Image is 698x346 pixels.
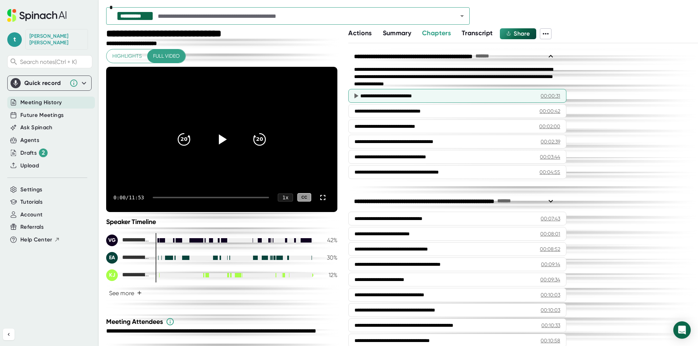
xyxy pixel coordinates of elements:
[278,194,293,202] div: 1 x
[297,193,311,202] div: CC
[422,29,451,37] span: Chapters
[20,58,90,65] span: Search notes (Ctrl + K)
[106,287,145,300] button: See more+
[20,136,39,144] button: Agents
[539,107,560,115] div: 00:00:42
[540,276,560,283] div: 00:09:34
[20,111,64,119] button: Future Meetings
[20,148,48,157] button: Drafts 2
[673,321,691,339] div: Open Intercom Messenger
[11,76,88,90] div: Quick record
[462,29,493,37] span: Transcript
[106,252,118,264] div: EA
[29,33,84,46] div: Tanya Kisler
[106,269,150,281] div: Klein, Joanne
[319,237,337,244] div: 42 %
[7,32,22,47] span: t
[106,317,339,326] div: Meeting Attendees
[539,123,560,130] div: 00:02:00
[20,148,48,157] div: Drafts
[39,148,48,157] div: 2
[457,11,467,21] button: Open
[541,306,560,314] div: 00:10:03
[319,254,337,261] div: 30 %
[106,269,118,281] div: KJ
[24,80,66,87] div: Quick record
[348,28,372,38] button: Actions
[319,272,337,278] div: 12 %
[422,28,451,38] button: Chapters
[3,329,15,340] button: Collapse sidebar
[20,198,43,206] button: Tutorials
[106,235,118,246] div: VG
[113,195,144,200] div: 0:00 / 11:53
[153,52,180,61] span: Full video
[20,223,44,231] button: Referrals
[106,218,337,226] div: Speaker Timeline
[541,138,560,145] div: 00:02:39
[541,337,560,344] div: 00:10:58
[541,291,560,298] div: 00:10:03
[106,252,150,264] div: Eldridge, Angela
[541,261,560,268] div: 00:09:14
[20,236,60,244] button: Help Center
[541,215,560,222] div: 00:07:43
[106,235,150,246] div: Vanna Gutierrez
[541,322,560,329] div: 00:10:33
[514,30,530,37] span: Share
[540,245,560,253] div: 00:08:52
[383,28,411,38] button: Summary
[147,49,185,63] button: Full video
[20,211,43,219] button: Account
[462,28,493,38] button: Transcript
[137,290,142,296] span: +
[540,230,560,237] div: 00:08:01
[107,49,148,63] button: Highlights
[500,28,536,39] button: Share
[540,153,560,160] div: 00:03:44
[20,186,43,194] button: Settings
[20,236,52,244] span: Help Center
[348,29,372,37] span: Actions
[20,162,39,170] button: Upload
[539,168,560,176] div: 00:04:55
[20,98,62,107] button: Meeting History
[112,52,142,61] span: Highlights
[541,92,560,99] div: 00:00:31
[20,123,53,132] button: Ask Spinach
[383,29,411,37] span: Summary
